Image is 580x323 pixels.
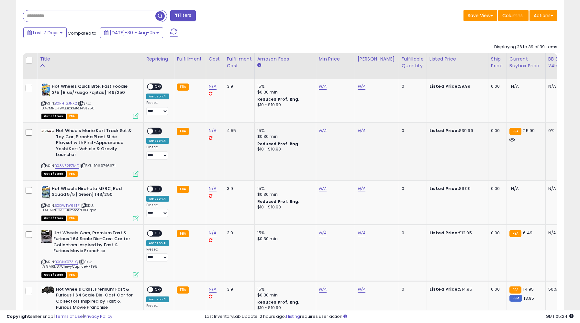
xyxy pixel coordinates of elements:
div: 0.00 [491,286,502,292]
div: Amazon AI [146,240,169,246]
div: $12.95 [429,230,483,236]
div: Amazon AI [146,196,169,202]
div: Min Price [319,56,352,62]
a: B08V52PZMD [55,163,79,169]
div: ASIN: [41,128,139,176]
div: Fulfillment [177,56,203,62]
div: 3.9 [227,186,250,192]
div: $10 - $10.90 [257,102,311,108]
div: 0.00 [491,128,502,134]
b: Reduced Prof. Rng. [257,199,300,204]
b: Hot Wheels Cars, Premium Fast & Furious 1:64 Scale Die-Cast Car for Collectors Inspired by Fast &... [53,230,132,256]
button: Filters [170,10,195,21]
div: ASIN: [41,186,139,220]
span: 14.95 [523,286,534,292]
div: Fulfillment Cost [227,56,252,69]
div: 15% [257,128,311,134]
div: 15% [257,230,311,236]
span: | SKU: 1.99MRL.87ChevyCapriceHRT98 [41,259,98,269]
span: All listings that are currently out of stock and unavailable for purchase on Amazon [41,272,66,278]
small: FBA [509,286,521,294]
a: B0CNX973LQ [55,259,78,265]
div: $11.99 [429,186,483,192]
span: FBA [67,114,78,119]
small: FBM [509,295,522,302]
span: FBA [67,216,78,221]
div: $0.30 min [257,292,311,298]
a: N/A [319,185,327,192]
div: 50% [548,286,570,292]
span: OFF [153,186,163,192]
a: N/A [358,185,365,192]
a: N/A [319,83,327,90]
div: Current Buybox Price [509,56,543,69]
div: $10 - $10.90 [257,147,311,152]
div: $0.30 min [257,134,311,139]
span: OFF [153,287,163,292]
div: 0.00 [491,230,502,236]
a: N/A [209,128,217,134]
span: | SKU: 0.40MRLGMCHummerEVPurple [41,203,96,213]
b: Hot Wheels Hirohata MERC, Rod Squad 5/5 [Green] 143/250 [52,186,130,199]
div: N/A [548,230,570,236]
div: 0 [402,230,422,236]
span: OFF [153,128,163,134]
span: Last 7 Days [33,29,59,36]
div: 0 [402,186,422,192]
span: OFF [153,230,163,236]
div: Fulfillable Quantity [402,56,424,69]
span: | SKU: 1069746671 [80,163,116,168]
div: ASIN: [41,84,139,118]
b: Listed Price: [429,185,459,192]
div: $9.99 [429,84,483,89]
div: BB Share 24h. [548,56,572,69]
small: FBA [509,128,521,135]
div: ASIN: [41,230,139,277]
span: N/A [511,83,519,89]
div: N/A [548,84,570,89]
a: B0FHTGJNX2 [55,101,77,106]
a: N/A [209,83,217,90]
div: Cost [209,56,221,62]
span: FBA [67,171,78,177]
small: FBA [177,84,189,91]
a: N/A [319,286,327,293]
span: Columns [502,12,523,19]
img: 51B5BqlQb0L._SL40_.jpg [41,84,50,96]
small: FBA [177,230,189,237]
span: | SKU: 0.47MRL.HWQuickBite.149/250 [41,101,95,110]
button: Actions [530,10,557,21]
span: 6.49 [523,230,532,236]
img: 41NbhAwicQL._SL40_.jpg [41,186,50,199]
div: Preset: [146,101,169,115]
small: FBA [177,286,189,294]
a: N/A [209,230,217,236]
a: N/A [358,230,365,236]
div: Amazon Fees [257,56,313,62]
span: All listings that are currently out of stock and unavailable for purchase on Amazon [41,114,66,119]
div: 0 [402,128,422,134]
div: 0 [402,286,422,292]
div: Preset: [146,203,169,217]
div: 15% [257,84,311,89]
div: 0 [402,84,422,89]
div: $10 - $10.90 [257,205,311,210]
div: 15% [257,186,311,192]
div: $39.99 [429,128,483,134]
a: N/A [209,286,217,293]
b: Hot Wheels Quick Bite, Fast Foodie 3/5 [Blue/Fuego Fajitas] 149/250 [52,84,130,97]
b: Hot Wheels Cars, Premium Fast & Furious 1:64 Scale Die-Cast Car for Collectors Inspired by Fast &... [56,286,135,312]
b: Reduced Prof. Rng. [257,299,300,305]
b: Listed Price: [429,230,459,236]
button: Columns [498,10,529,21]
b: Listed Price: [429,83,459,89]
div: Title [40,56,141,62]
div: Amazon AI [146,138,169,144]
small: FBA [509,230,521,237]
span: All listings that are currently out of stock and unavailable for purchase on Amazon [41,216,66,221]
b: Listed Price: [429,128,459,134]
button: Save View [463,10,497,21]
span: All listings that are currently out of stock and unavailable for purchase on Amazon [41,171,66,177]
div: 3.9 [227,230,250,236]
div: $0.30 min [257,89,311,95]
